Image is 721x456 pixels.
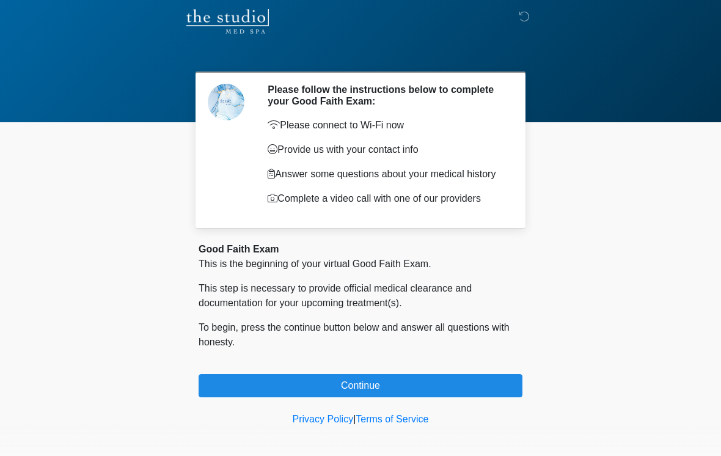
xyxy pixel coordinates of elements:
h2: Please follow the instructions below to complete your Good Faith Exam: [268,84,504,107]
p: To begin, press the continue button below and answer all questions with honesty. [199,320,522,350]
a: Terms of Service [356,414,428,424]
button: Continue [199,374,522,397]
h1: ‎ ‎ [189,44,532,67]
p: This is the beginning of your virtual Good Faith Exam. [199,257,522,271]
a: | [353,414,356,424]
p: Complete a video call with one of our providers [268,191,504,206]
img: The Studio Med Spa Logo [186,9,269,34]
div: Good Faith Exam [199,242,522,257]
img: Agent Avatar [208,84,244,120]
a: Privacy Policy [293,414,354,424]
p: This step is necessary to provide official medical clearance and documentation for your upcoming ... [199,281,522,311]
p: Provide us with your contact info [268,142,504,157]
p: Please connect to Wi-Fi now [268,118,504,133]
p: Answer some questions about your medical history [268,167,504,182]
